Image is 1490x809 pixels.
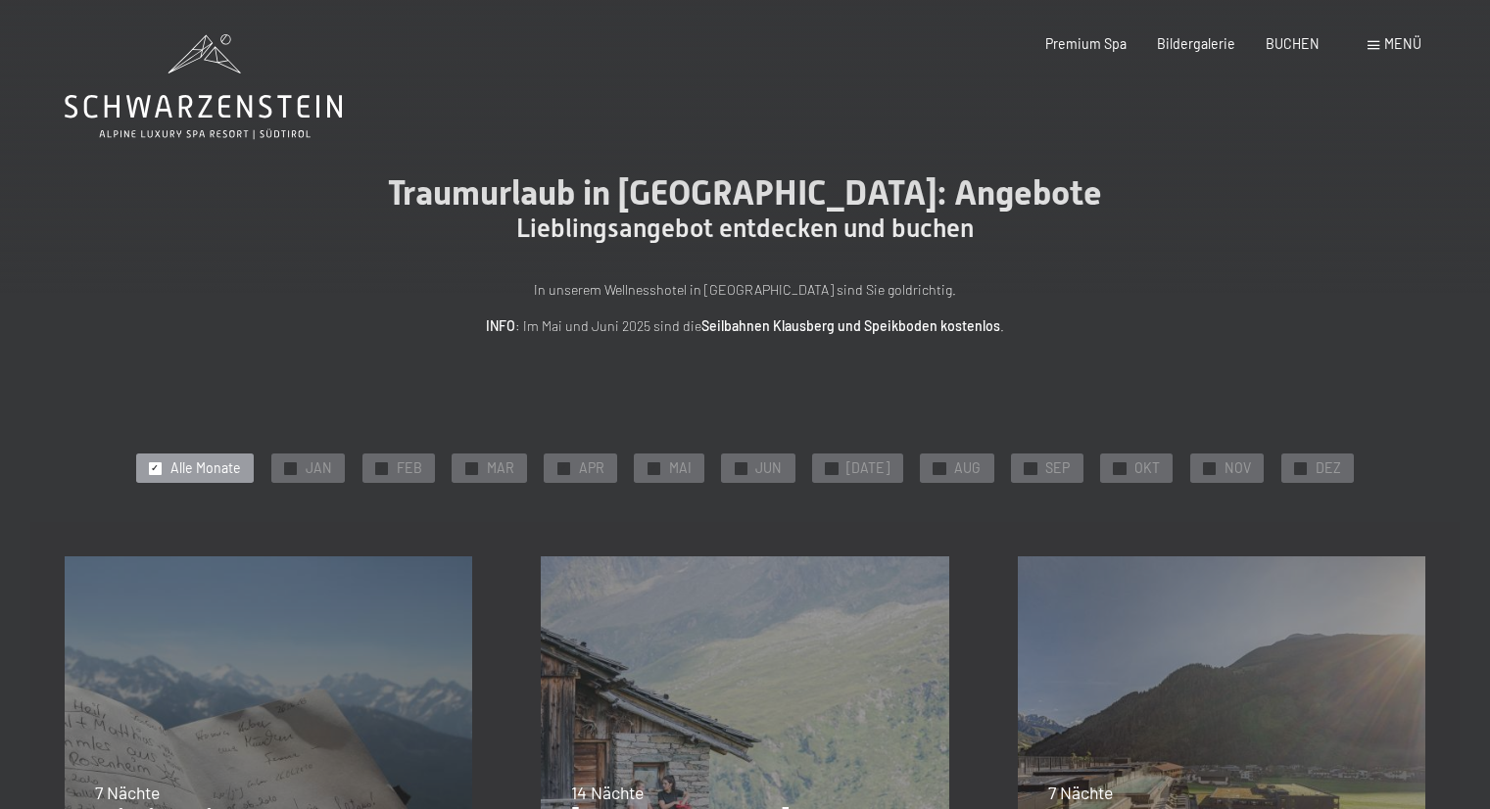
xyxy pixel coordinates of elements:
strong: INFO [486,317,515,334]
span: Lieblingsangebot entdecken und buchen [516,214,974,243]
span: ✓ [1206,462,1214,474]
a: Premium Spa [1045,35,1127,52]
span: NOV [1225,458,1251,478]
span: ✓ [467,462,475,474]
span: 14 Nächte [571,782,644,803]
a: Bildergalerie [1157,35,1235,52]
span: OKT [1134,458,1160,478]
span: DEZ [1316,458,1341,478]
span: ✓ [377,462,385,474]
a: BUCHEN [1266,35,1320,52]
span: 7 Nächte [1048,782,1113,803]
span: ✓ [828,462,836,474]
span: ✓ [151,462,159,474]
span: ✓ [1027,462,1034,474]
span: JUN [755,458,782,478]
span: Traumurlaub in [GEOGRAPHIC_DATA]: Angebote [388,172,1102,213]
span: 7 Nächte [95,782,160,803]
p: In unserem Wellnesshotel in [GEOGRAPHIC_DATA] sind Sie goldrichtig. [314,279,1177,302]
span: FEB [397,458,422,478]
span: SEP [1045,458,1070,478]
span: ✓ [286,462,294,474]
span: AUG [954,458,981,478]
strong: Seilbahnen Klausberg und Speikboden kostenlos [701,317,1000,334]
span: ✓ [1116,462,1124,474]
span: ✓ [936,462,943,474]
span: MAR [487,458,514,478]
span: JAN [306,458,332,478]
span: [DATE] [846,458,889,478]
span: Menü [1384,35,1421,52]
p: : Im Mai und Juni 2025 sind die . [314,315,1177,338]
span: Alle Monate [170,458,241,478]
span: ✓ [1297,462,1305,474]
span: ✓ [737,462,745,474]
